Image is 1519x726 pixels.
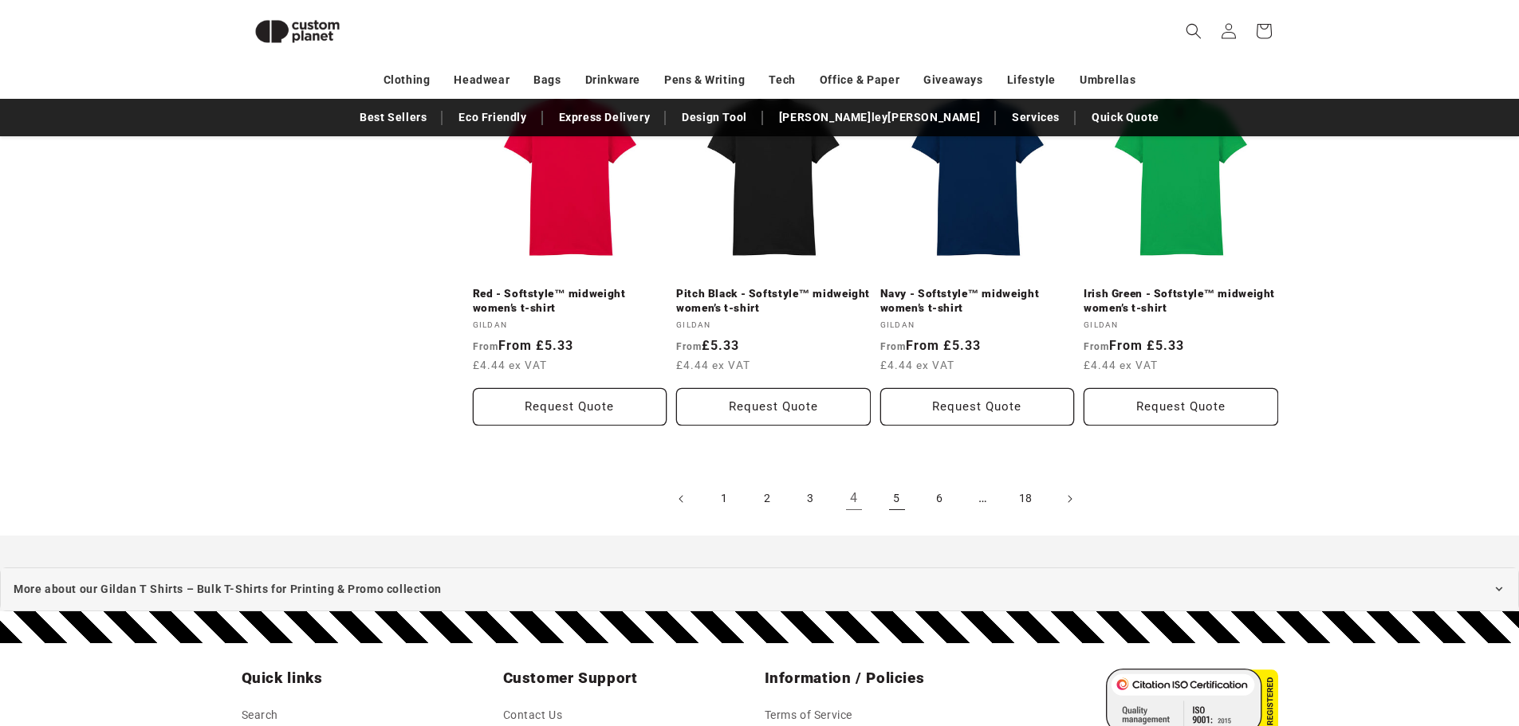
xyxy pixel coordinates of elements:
[836,481,872,516] a: Page 4
[664,66,745,94] a: Pens & Writing
[352,104,435,131] a: Best Sellers
[473,481,1278,516] nav: Pagination
[750,481,785,516] a: Page 2
[384,66,431,94] a: Clothing
[1007,66,1056,94] a: Lifestyle
[676,388,871,426] button: Request Quote
[1009,481,1044,516] a: Page 18
[1004,104,1068,131] a: Services
[676,287,871,315] a: Pitch Black - Softstyle™ midweight women’s t-shirt
[820,66,899,94] a: Office & Paper
[771,104,988,131] a: [PERSON_NAME]ley[PERSON_NAME]
[1253,554,1519,726] iframe: Chat Widget
[473,388,667,426] button: Request Quote
[1084,388,1278,426] button: Request Quote
[664,481,699,516] a: Previous page
[473,287,667,315] a: Red - Softstyle™ midweight women’s t-shirt
[765,669,1017,688] h2: Information / Policies
[1084,104,1167,131] a: Quick Quote
[769,66,795,94] a: Tech
[1052,481,1087,516] a: Next page
[966,481,1001,516] span: …
[503,669,755,688] h2: Customer Support
[674,104,755,131] a: Design Tool
[923,481,958,516] a: Page 6
[880,481,915,516] a: Page 5
[1080,66,1135,94] a: Umbrellas
[1176,14,1211,49] summary: Search
[707,481,742,516] a: Page 1
[880,388,1075,426] button: Request Quote
[880,287,1075,315] a: Navy - Softstyle™ midweight women’s t-shirt
[454,66,510,94] a: Headwear
[793,481,828,516] a: Page 3
[923,66,982,94] a: Giveaways
[242,6,353,57] img: Custom Planet
[242,669,494,688] h2: Quick links
[533,66,561,94] a: Bags
[451,104,534,131] a: Eco Friendly
[14,579,442,599] span: More about our Gildan T Shirts – Bulk T-Shirts for Printing & Promo collection
[585,66,640,94] a: Drinkware
[1084,287,1278,315] a: Irish Green - Softstyle™ midweight women’s t-shirt
[551,104,659,131] a: Express Delivery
